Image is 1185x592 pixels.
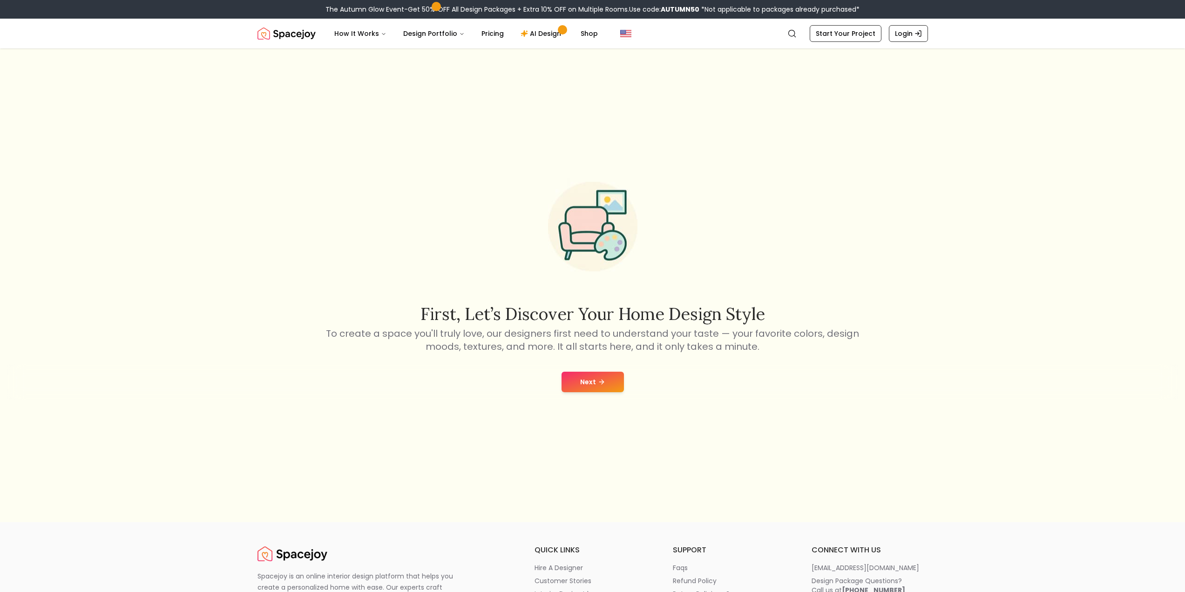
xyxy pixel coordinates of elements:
button: How It Works [327,24,394,43]
h6: support [673,544,789,556]
a: Login [889,25,928,42]
b: AUTUMN50 [661,5,699,14]
nav: Global [257,19,928,48]
nav: Main [327,24,605,43]
a: hire a designer [535,563,651,572]
a: Shop [573,24,605,43]
a: faqs [673,563,789,572]
img: Spacejoy Logo [257,544,327,563]
span: Use code: [629,5,699,14]
p: To create a space you'll truly love, our designers first need to understand your taste — your fav... [325,327,861,353]
p: refund policy [673,576,717,585]
a: refund policy [673,576,789,585]
p: faqs [673,563,688,572]
img: Spacejoy Logo [257,24,316,43]
img: Start Style Quiz Illustration [533,167,652,286]
a: Pricing [474,24,511,43]
a: [EMAIL_ADDRESS][DOMAIN_NAME] [812,563,928,572]
h2: First, let’s discover your home design style [325,305,861,323]
p: hire a designer [535,563,583,572]
h6: connect with us [812,544,928,556]
h6: quick links [535,544,651,556]
span: *Not applicable to packages already purchased* [699,5,860,14]
a: AI Design [513,24,571,43]
a: customer stories [535,576,651,585]
p: [EMAIL_ADDRESS][DOMAIN_NAME] [812,563,919,572]
button: Next [562,372,624,392]
a: Spacejoy [257,544,327,563]
a: Start Your Project [810,25,881,42]
a: Spacejoy [257,24,316,43]
button: Design Portfolio [396,24,472,43]
div: The Autumn Glow Event-Get 50% OFF All Design Packages + Extra 10% OFF on Multiple Rooms. [325,5,860,14]
img: United States [620,28,631,39]
p: customer stories [535,576,591,585]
